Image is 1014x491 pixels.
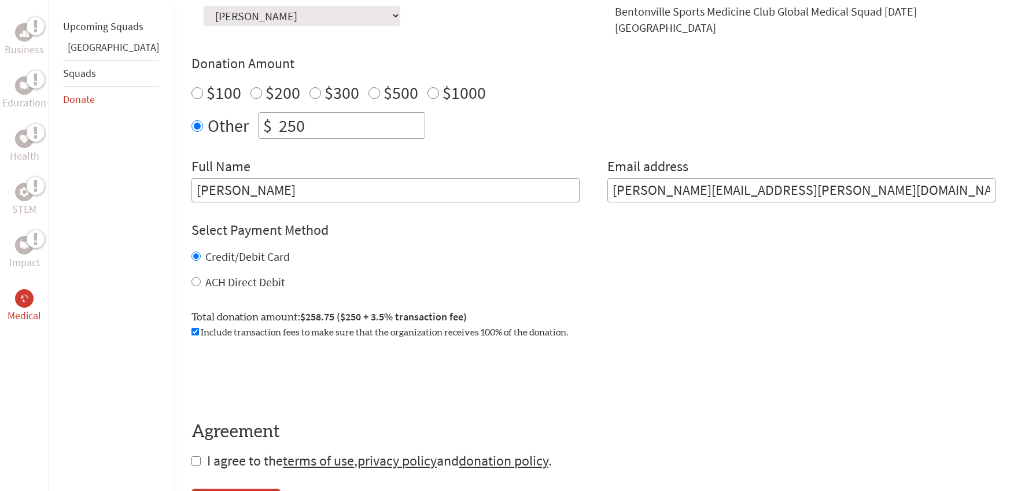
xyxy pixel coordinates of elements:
[2,95,46,111] p: Education
[191,157,250,178] label: Full Name
[63,67,96,80] a: Squads
[15,236,34,254] div: Impact
[12,183,36,217] a: STEMSTEM
[259,113,276,138] div: $
[20,28,29,37] img: Business
[191,54,995,73] h4: Donation Amount
[5,23,44,58] a: BusinessBusiness
[208,112,249,139] label: Other
[191,353,367,398] iframe: reCAPTCHA
[8,289,41,324] a: MedicalMedical
[10,130,39,164] a: HealthHealth
[20,241,29,249] img: Impact
[384,82,418,104] label: $500
[357,452,437,470] a: privacy policy
[63,20,143,33] a: Upcoming Squads
[9,236,40,271] a: ImpactImpact
[9,254,40,271] p: Impact
[20,82,29,90] img: Education
[283,452,354,470] a: terms of use
[63,14,159,39] li: Upcoming Squads
[15,183,34,201] div: STEM
[276,113,425,138] input: Enter Amount
[10,148,39,164] p: Health
[191,309,467,326] label: Total donation amount:
[20,187,29,197] img: STEM
[15,289,34,308] div: Medical
[607,178,995,202] input: Your Email
[207,82,241,104] label: $100
[63,39,159,60] li: Greece
[207,452,552,470] span: I agree to the , and .
[607,157,688,178] label: Email address
[443,82,486,104] label: $1000
[459,452,548,470] a: donation policy
[20,294,29,303] img: Medical
[325,82,359,104] label: $300
[63,87,159,112] li: Donate
[68,40,159,54] a: [GEOGRAPHIC_DATA]
[5,42,44,58] p: Business
[63,60,159,87] li: Squads
[615,3,995,36] div: Bentonville Sports Medicine Club Global Medical Squad [DATE] [GEOGRAPHIC_DATA]
[8,308,41,324] p: Medical
[15,76,34,95] div: Education
[300,310,467,323] span: $258.75 ($250 + 3.5% transaction fee)
[205,249,290,264] label: Credit/Debit Card
[191,422,995,442] h4: Agreement
[12,201,36,217] p: STEM
[15,130,34,148] div: Health
[266,82,300,104] label: $200
[63,93,95,106] a: Donate
[15,23,34,42] div: Business
[205,275,285,289] label: ACH Direct Debit
[191,178,580,202] input: Enter Full Name
[201,328,568,337] span: Include transaction fees to make sure that the organization receives 100% of the donation.
[20,135,29,142] img: Health
[191,221,995,239] h4: Select Payment Method
[2,76,46,111] a: EducationEducation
